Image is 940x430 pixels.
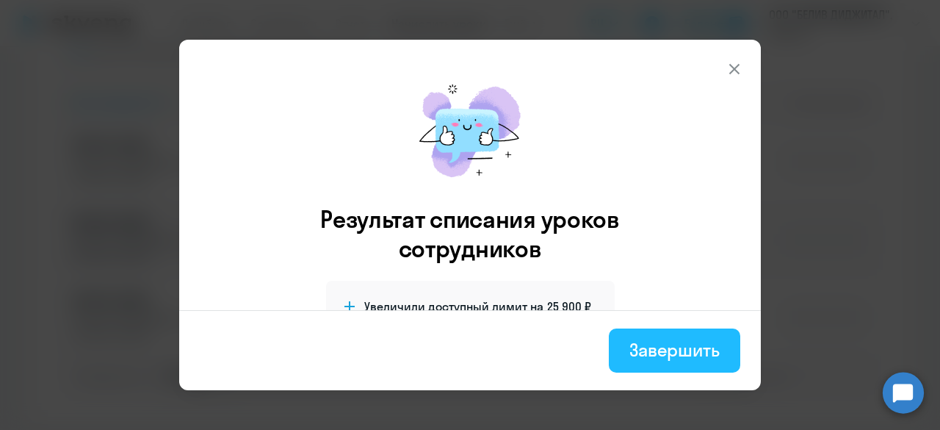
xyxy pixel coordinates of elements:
button: Завершить [609,329,740,373]
h3: Результат списания уроков сотрудников [300,204,640,263]
span: Увеличили доступный лимит на [364,298,543,315]
div: Завершить [629,338,720,362]
img: mirage-message.png [404,69,536,193]
span: 25 900 ₽ [547,298,591,315]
